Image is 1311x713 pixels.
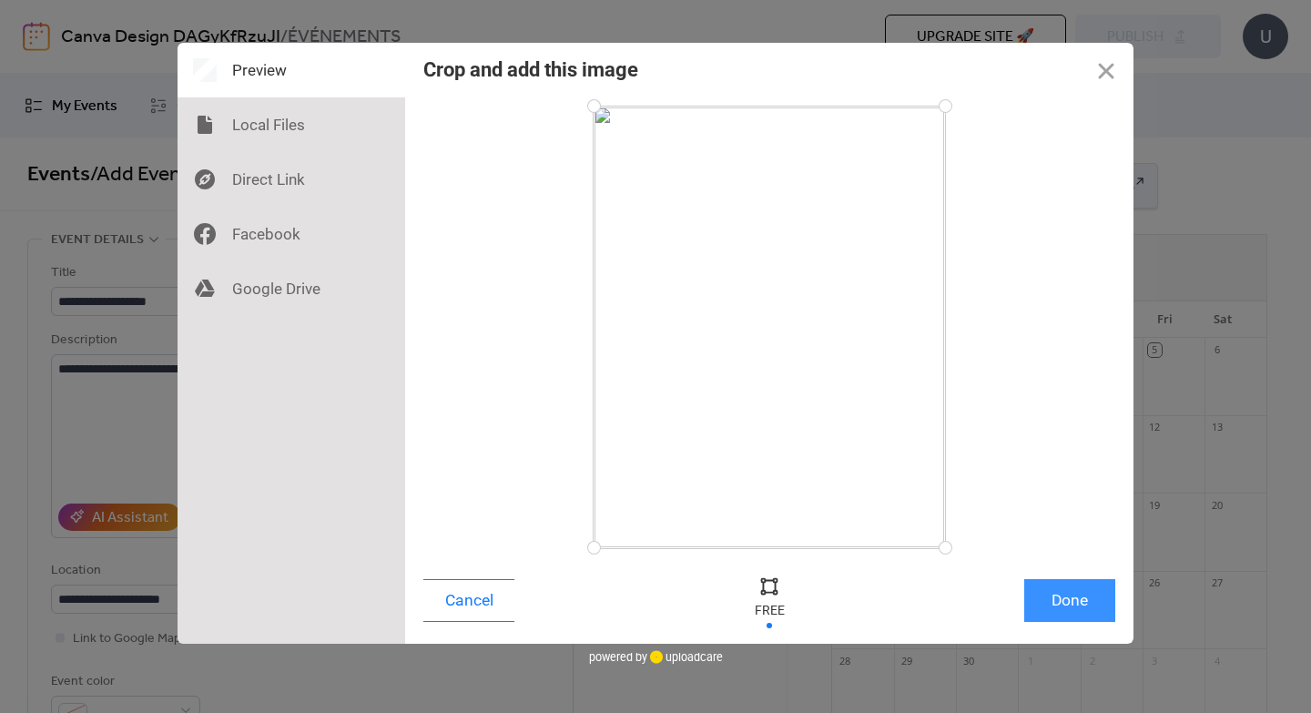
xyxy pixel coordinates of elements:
a: uploadcare [647,650,723,664]
div: powered by [589,644,723,671]
button: Done [1024,579,1115,622]
button: Cancel [423,579,514,622]
div: Google Drive [178,261,405,316]
div: Facebook [178,207,405,261]
div: Local Files [178,97,405,152]
div: Direct Link [178,152,405,207]
div: Preview [178,43,405,97]
button: Close [1079,43,1133,97]
div: Crop and add this image [423,58,638,81]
